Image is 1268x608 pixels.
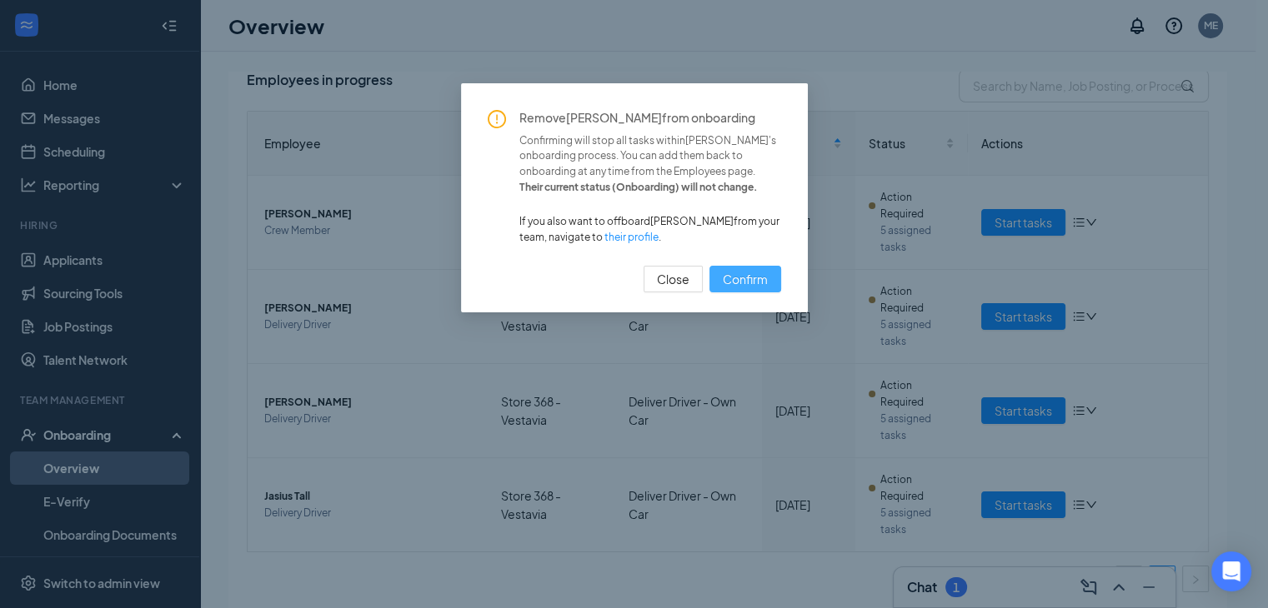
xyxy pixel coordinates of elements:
[657,270,689,288] span: Close
[519,214,781,246] span: If you also want to offboard [PERSON_NAME] from your team, navigate to .
[519,110,781,127] span: Remove [PERSON_NAME] from onboarding
[709,266,781,292] button: Confirm
[644,266,703,292] button: Close
[723,270,768,288] span: Confirm
[519,133,781,181] span: Confirming will stop all tasks within [PERSON_NAME] 's onboarding process. You can add them back ...
[1211,551,1251,591] div: Open Intercom Messenger
[519,180,781,196] span: Their current status ( Onboarding ) will not change.
[488,110,506,128] span: exclamation-circle
[604,231,659,243] a: their profile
